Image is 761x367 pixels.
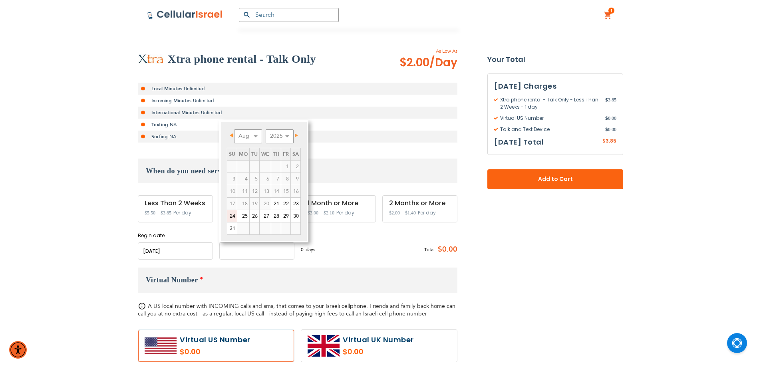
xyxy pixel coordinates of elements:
[151,121,170,128] strong: Texting:
[494,136,544,148] h3: [DATE] Total
[147,10,223,20] img: Cellular Israel Logo
[389,200,451,207] div: 2 Months or More
[494,80,616,92] h3: [DATE] Charges
[605,126,616,133] span: 0.00
[151,85,184,92] strong: Local Minutes:
[173,209,191,216] span: Per day
[237,198,249,210] span: 18
[602,138,606,145] span: $
[138,95,457,107] li: Unlimited
[234,129,262,143] select: Select month
[138,302,455,317] span: A US local number with INCOMING calls and sms, that comes to your Israeli cellphone. Friends and ...
[605,115,608,122] span: $
[151,109,201,116] strong: International Minutes:
[9,341,27,359] div: Accessibility Menu
[266,129,294,143] select: Select year
[435,244,457,256] span: $0.00
[230,133,233,137] span: Prev
[291,198,300,210] a: 23
[494,115,605,122] span: Virtual US Number
[260,198,271,210] span: 20
[405,210,416,216] span: $1.40
[308,200,369,207] div: 1 Month or More
[138,232,213,239] label: Begin date
[399,55,457,71] span: $2.00
[138,83,457,95] li: Unlimited
[237,197,250,210] td: minimum 5 days rental Or minimum 4 months on Long term plans
[308,210,318,216] span: $3.00
[605,115,616,122] span: 0.00
[271,210,281,222] a: 28
[606,137,616,144] span: 3.85
[306,246,315,253] span: days
[219,242,294,260] input: MM/DD/YYYY
[291,210,300,222] a: 30
[424,246,435,253] span: Total
[138,107,457,119] li: Unlimited
[389,210,400,216] span: $2.00
[281,198,290,210] a: 22
[494,96,605,111] span: Xtra phone rental - Talk Only - Less Than 2 Weeks - 1 day
[146,276,198,284] span: Virtual Number
[250,197,260,210] td: minimum 5 days rental Or minimum 4 months on Long term plans
[250,198,259,210] span: 19
[605,96,616,111] span: 3.85
[145,210,155,216] span: $5.50
[605,96,608,103] span: $
[138,54,164,64] img: Xtra phone rental - Talk Only
[227,198,237,210] span: 17
[378,48,457,55] span: As Low As
[494,126,605,133] span: Talk and Text Device
[281,210,290,222] a: 29
[239,8,339,22] input: Search
[295,133,298,137] span: Next
[610,8,613,14] span: 1
[161,210,171,216] span: $3.85
[227,210,237,222] a: 24
[228,131,238,141] a: Prev
[487,169,623,189] button: Add to Cart
[151,133,169,140] strong: Surfing:
[227,197,237,210] td: minimum 5 days rental Or minimum 4 months on Long term plans
[250,210,259,222] a: 26
[429,55,457,71] span: /Day
[271,198,281,210] a: 21
[604,11,612,20] a: 1
[336,209,354,216] span: Per day
[138,159,457,183] h3: When do you need service?
[227,222,237,234] a: 31
[487,54,623,65] strong: Your Total
[324,210,334,216] span: $2.10
[605,126,608,133] span: $
[138,119,457,131] li: NA
[138,242,213,260] input: MM/DD/YYYY
[514,175,597,183] span: Add to Cart
[138,131,457,143] li: NA
[260,197,271,210] td: minimum 5 days rental Or minimum 4 months on Long term plans
[168,51,316,67] h2: Xtra phone rental - Talk Only
[151,97,193,104] strong: Incoming Minutes:
[301,246,306,253] span: 0
[145,200,206,207] div: Less Than 2 Weeks
[260,210,271,222] a: 27
[290,131,300,141] a: Next
[418,209,436,216] span: Per day
[237,210,249,222] a: 25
